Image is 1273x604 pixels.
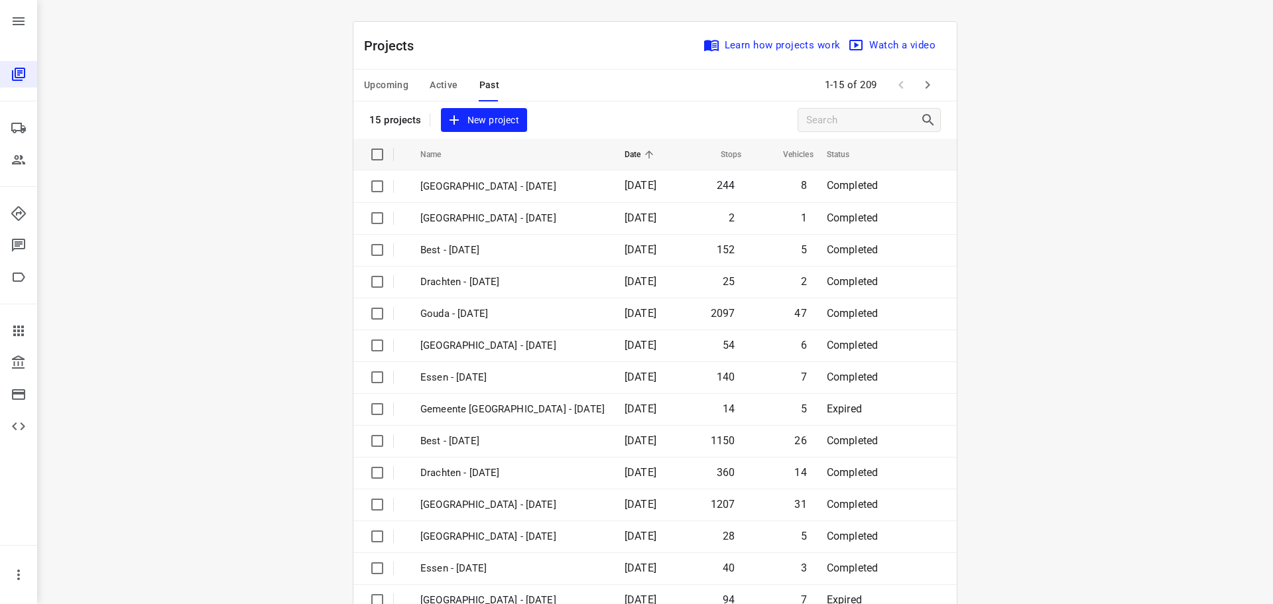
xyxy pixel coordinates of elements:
[827,243,879,256] span: Completed
[723,530,735,542] span: 28
[806,110,920,131] input: Search projects
[430,77,457,93] span: Active
[711,307,735,320] span: 2097
[717,243,735,256] span: 152
[625,339,656,351] span: [DATE]
[827,562,879,574] span: Completed
[766,147,814,162] span: Vehicles
[420,497,605,513] p: Zwolle - Wednesday
[794,466,806,479] span: 14
[364,36,425,56] p: Projects
[420,338,605,353] p: Antwerpen - Wednesday
[723,339,735,351] span: 54
[711,498,735,511] span: 1207
[420,402,605,417] p: Gemeente Rotterdam - Wednesday
[420,211,605,226] p: [GEOGRAPHIC_DATA] - [DATE]
[420,370,605,385] p: Essen - Wednesday
[625,530,656,542] span: [DATE]
[420,529,605,544] p: Antwerpen - Tuesday
[801,339,807,351] span: 6
[827,402,862,415] span: Expired
[420,434,605,449] p: Best - Wednesday
[420,243,605,258] p: Best - [DATE]
[625,562,656,574] span: [DATE]
[711,434,735,447] span: 1150
[827,498,879,511] span: Completed
[729,211,735,224] span: 2
[801,402,807,415] span: 5
[801,211,807,224] span: 1
[441,108,527,133] button: New project
[801,371,807,383] span: 7
[625,434,656,447] span: [DATE]
[827,530,879,542] span: Completed
[625,402,656,415] span: [DATE]
[801,179,807,192] span: 8
[723,562,735,574] span: 40
[420,561,605,576] p: Essen - Tuesday
[369,114,422,126] p: 15 projects
[364,77,408,93] span: Upcoming
[449,112,519,129] span: New project
[801,243,807,256] span: 5
[625,275,656,288] span: [DATE]
[420,179,605,194] p: Zwolle - Thursday
[794,307,806,320] span: 47
[888,72,914,98] span: Previous Page
[717,179,735,192] span: 244
[420,306,605,322] p: Gouda - Wednesday
[827,179,879,192] span: Completed
[717,466,735,479] span: 360
[625,179,656,192] span: [DATE]
[794,498,806,511] span: 31
[625,211,656,224] span: [DATE]
[625,243,656,256] span: [DATE]
[625,371,656,383] span: [DATE]
[717,371,735,383] span: 140
[703,147,742,162] span: Stops
[827,275,879,288] span: Completed
[801,275,807,288] span: 2
[723,275,735,288] span: 25
[625,498,656,511] span: [DATE]
[723,402,735,415] span: 14
[420,147,459,162] span: Name
[420,465,605,481] p: Drachten - Wednesday
[920,112,940,128] div: Search
[827,339,879,351] span: Completed
[625,307,656,320] span: [DATE]
[827,466,879,479] span: Completed
[819,71,883,99] span: 1-15 of 209
[801,562,807,574] span: 3
[420,274,605,290] p: Drachten - Thursday
[914,72,941,98] span: Next Page
[794,434,806,447] span: 26
[827,434,879,447] span: Completed
[479,77,500,93] span: Past
[827,307,879,320] span: Completed
[625,466,656,479] span: [DATE]
[625,147,658,162] span: Date
[827,147,867,162] span: Status
[827,211,879,224] span: Completed
[827,371,879,383] span: Completed
[801,530,807,542] span: 5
